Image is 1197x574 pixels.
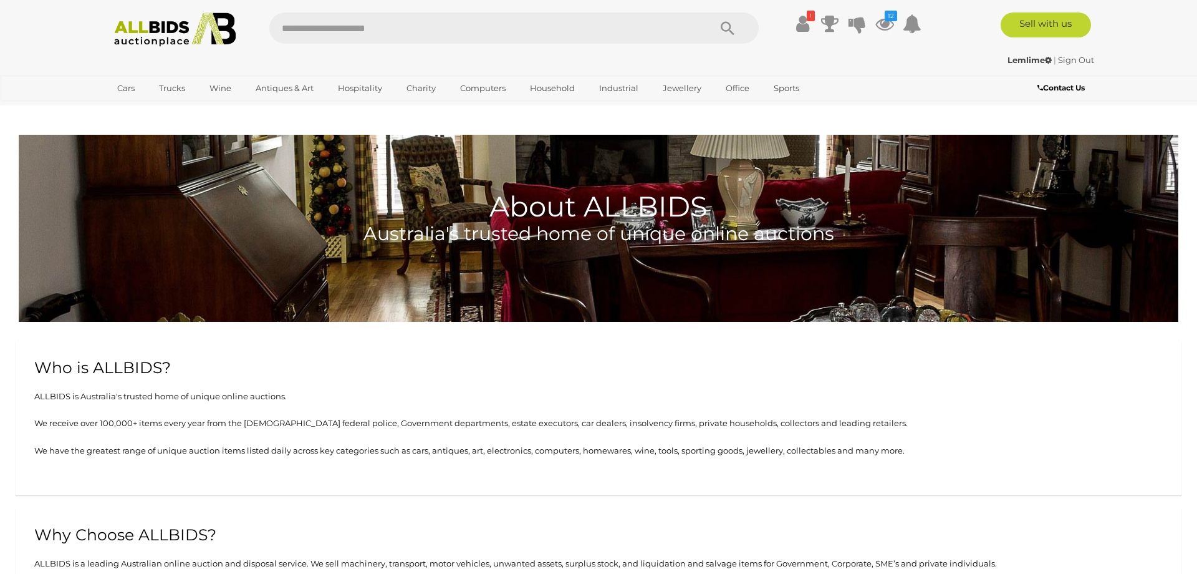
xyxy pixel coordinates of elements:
i: 12 [885,11,897,21]
a: Jewellery [655,78,709,99]
p: ALLBIDS is Australia's trusted home of unique online auctions. [22,389,1175,404]
a: Industrial [591,78,647,99]
a: Sign Out [1058,55,1094,65]
span: | [1054,55,1056,65]
a: Trucks [151,78,193,99]
strong: Lemlime [1007,55,1052,65]
h1: About ALLBIDS [19,135,1178,222]
a: Charity [398,78,444,99]
p: We have the greatest range of unique auction items listed daily across key categories such as car... [22,444,1175,458]
a: [GEOGRAPHIC_DATA] [109,99,214,119]
h2: Why Choose ALLBIDS? [34,527,1163,544]
a: Contact Us [1037,81,1088,95]
b: Contact Us [1037,83,1085,92]
a: Cars [109,78,143,99]
a: ! [793,12,812,35]
a: Household [522,78,583,99]
a: Sports [766,78,807,99]
a: Sell with us [1001,12,1091,37]
button: Search [696,12,759,44]
h2: Who is ALLBIDS? [34,359,1163,377]
a: Computers [452,78,514,99]
a: Wine [201,78,239,99]
h4: Australia's trusted home of unique online auctions [19,223,1178,244]
i: ! [807,11,815,21]
a: 12 [875,12,894,35]
a: Office [718,78,757,99]
img: Allbids.com.au [107,12,243,47]
a: Hospitality [330,78,390,99]
p: ALLBIDS is a leading Australian online auction and disposal service. We sell machinery, transport... [22,557,1175,571]
a: Lemlime [1007,55,1054,65]
p: We receive over 100,000+ items every year from the [DEMOGRAPHIC_DATA] federal police, Government ... [22,416,1175,430]
a: Antiques & Art [248,78,322,99]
